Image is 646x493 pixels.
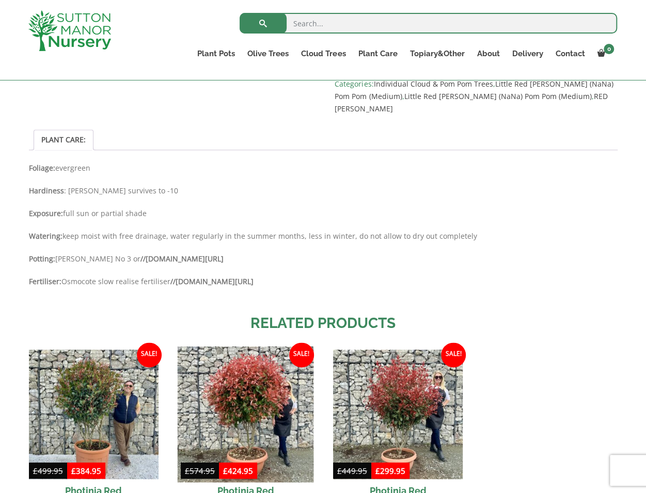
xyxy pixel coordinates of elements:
[591,46,617,61] a: 0
[375,465,380,475] span: £
[29,231,62,241] strong: Watering:
[33,465,63,475] bdi: 499.95
[29,313,618,334] h2: Related products
[373,79,493,89] a: Individual Cloud & Pom Pom Trees
[41,130,86,150] a: PLANT CARE:
[403,46,470,61] a: Topiary&Other
[333,350,463,479] img: Photinia Red Robin Floating Cloud Tree 1.80 -1.90 (MEDIUM PATIO POT)
[223,465,253,475] bdi: 424.95
[337,465,367,475] bdi: 449.95
[335,78,617,115] span: Categories: , , ,
[178,346,314,482] img: Photinia Red Robin Floating Cloud Tree 1.90 - 2 M (LARGE PATIO POT)
[470,46,506,61] a: About
[29,162,618,174] p: evergreen
[375,465,405,475] bdi: 299.95
[352,46,403,61] a: Plant Care
[170,276,254,286] strong: //[DOMAIN_NAME][URL]
[289,342,314,367] span: Sale!
[241,46,295,61] a: Olive Trees
[337,465,342,475] span: £
[191,46,241,61] a: Plant Pots
[29,208,63,218] strong: Exposure:
[71,465,101,475] bdi: 384.95
[33,465,38,475] span: £
[140,254,224,264] strong: //[DOMAIN_NAME][URL]
[549,46,591,61] a: Contact
[29,275,618,288] p: Osmocote slow realise fertiliser
[441,342,466,367] span: Sale!
[223,465,228,475] span: £
[29,253,618,265] p: [PERSON_NAME] No 3 or
[29,254,55,264] strong: Potting:
[335,79,613,101] a: Little Red [PERSON_NAME] (NaNa) Pom Pom (Medium)
[29,350,159,479] img: Photinia Red Robin Floating Cloud Tree 1.80 - 2M (LARGE)
[71,465,76,475] span: £
[29,276,61,286] strong: Fertiliser:
[240,13,617,34] input: Search...
[506,46,549,61] a: Delivery
[29,186,64,195] strong: Hardiness
[404,91,591,101] a: Little Red [PERSON_NAME] (NaNa) Pom Pom (Medium)
[29,163,55,173] strong: Foliage:
[335,91,607,113] a: RED [PERSON_NAME]
[137,342,162,367] span: Sale!
[29,207,618,220] p: full sun or partial shade
[29,230,618,242] p: keep moist with free drainage, water regularly in the summer months, less in winter, do not allow...
[185,465,190,475] span: £
[29,185,618,197] p: : [PERSON_NAME] survives to -10
[28,10,111,51] img: logo
[295,46,352,61] a: Cloud Trees
[185,465,215,475] bdi: 574.95
[604,44,614,54] span: 0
